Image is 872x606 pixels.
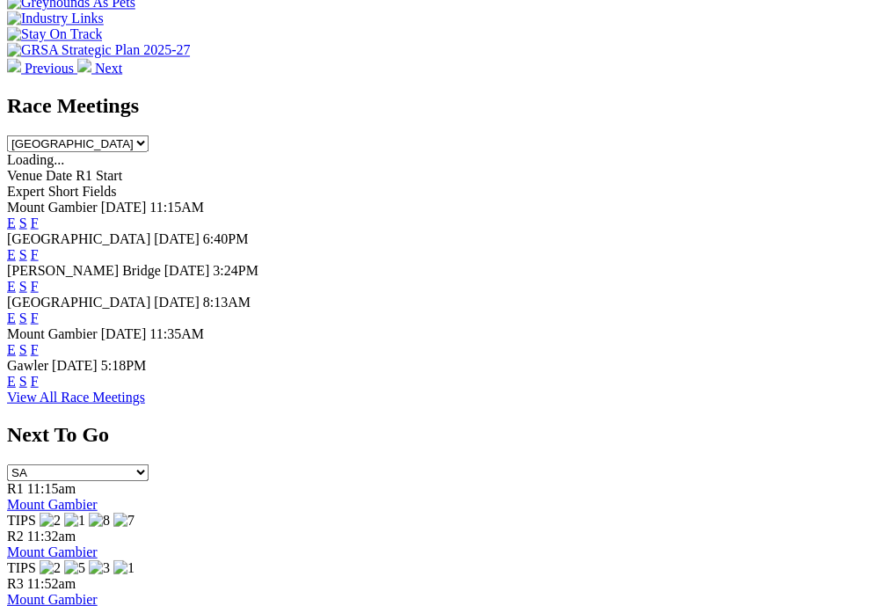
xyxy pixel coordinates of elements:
[7,591,98,606] a: Mount Gambier
[213,262,258,277] span: 3:24PM
[7,294,150,309] span: [GEOGRAPHIC_DATA]
[40,512,61,528] img: 2
[7,60,77,75] a: Previous
[7,26,102,42] img: Stay On Track
[31,215,39,230] a: F
[7,325,98,340] span: Mount Gambier
[7,183,45,198] span: Expert
[7,357,48,372] span: Gawler
[101,325,147,340] span: [DATE]
[82,183,116,198] span: Fields
[7,199,98,214] span: Mount Gambier
[113,559,134,575] img: 1
[31,246,39,261] a: F
[149,199,204,214] span: 11:15AM
[7,496,98,511] a: Mount Gambier
[7,11,104,26] img: Industry Links
[7,310,16,325] a: E
[27,528,76,543] span: 11:32am
[19,341,27,356] a: S
[27,575,76,590] span: 11:52am
[7,480,24,495] span: R1
[154,294,200,309] span: [DATE]
[7,246,16,261] a: E
[64,559,85,575] img: 5
[7,58,21,72] img: chevron-left-pager-white.svg
[7,544,98,559] a: Mount Gambier
[203,230,249,245] span: 6:40PM
[101,357,147,372] span: 5:18PM
[89,512,110,528] img: 8
[19,310,27,325] a: S
[7,559,36,574] span: TIPS
[19,246,27,261] a: S
[203,294,251,309] span: 8:13AM
[46,167,72,182] span: Date
[101,199,147,214] span: [DATE]
[40,559,61,575] img: 2
[154,230,200,245] span: [DATE]
[19,215,27,230] a: S
[48,183,79,198] span: Short
[64,512,85,528] img: 1
[7,341,16,356] a: E
[52,357,98,372] span: [DATE]
[7,422,865,446] h2: Next To Go
[7,42,190,58] img: GRSA Strategic Plan 2025-27
[7,512,36,527] span: TIPS
[19,278,27,293] a: S
[25,60,74,75] span: Previous
[7,151,64,166] span: Loading...
[113,512,134,528] img: 7
[7,528,24,543] span: R2
[31,278,39,293] a: F
[7,389,145,404] a: View All Race Meetings
[31,373,39,388] a: F
[7,167,42,182] span: Venue
[7,373,16,388] a: E
[19,373,27,388] a: S
[89,559,110,575] img: 3
[27,480,76,495] span: 11:15am
[31,341,39,356] a: F
[7,262,161,277] span: [PERSON_NAME] Bridge
[7,278,16,293] a: E
[77,60,122,75] a: Next
[7,575,24,590] span: R3
[76,167,122,182] span: R1 Start
[149,325,204,340] span: 11:35AM
[164,262,210,277] span: [DATE]
[7,230,150,245] span: [GEOGRAPHIC_DATA]
[95,60,122,75] span: Next
[77,58,91,72] img: chevron-right-pager-white.svg
[31,310,39,325] a: F
[7,93,865,117] h2: Race Meetings
[7,215,16,230] a: E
